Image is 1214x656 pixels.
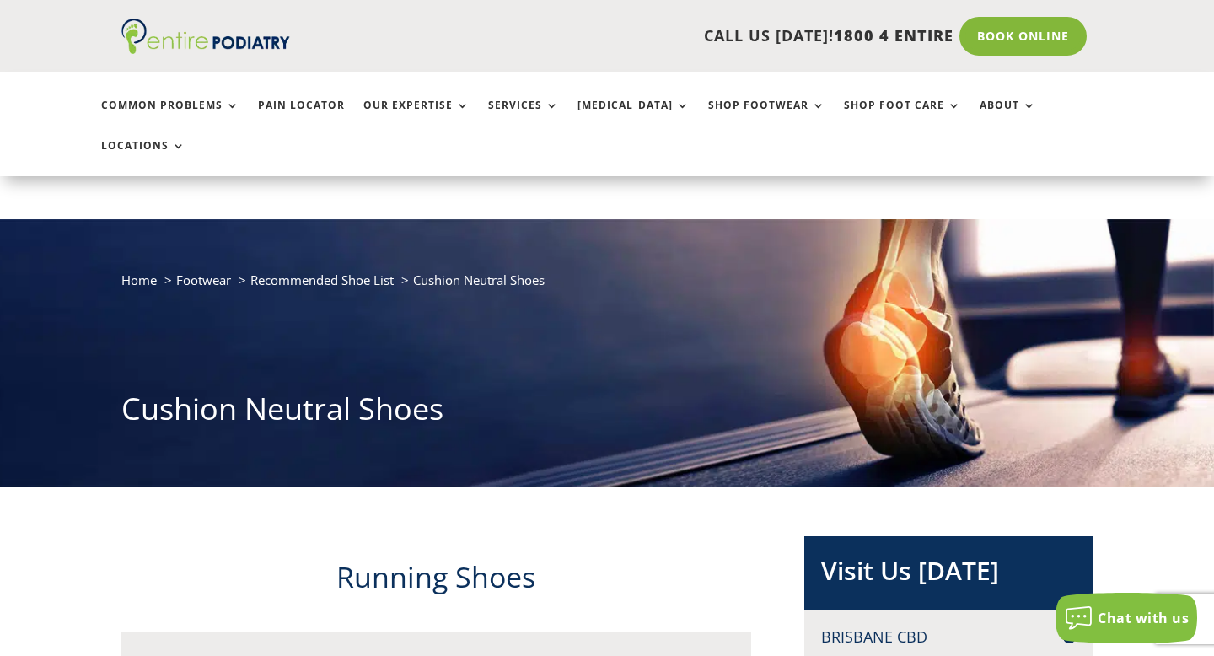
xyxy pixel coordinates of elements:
p: CALL US [DATE]! [345,25,953,47]
h2: Running Shoes [121,557,751,606]
a: Recommended Shoe List [250,272,394,288]
h2: Visit Us [DATE] [821,553,1076,597]
a: Locations [101,140,185,176]
span: 1800 4 ENTIRE [834,25,953,46]
a: Our Expertise [363,99,470,136]
a: Book Online [959,17,1087,56]
a: Entire Podiatry [121,40,290,57]
a: [MEDICAL_DATA] [577,99,690,136]
button: Chat with us [1056,593,1197,643]
a: Shop Footwear [708,99,825,136]
a: Home [121,272,157,288]
a: Common Problems [101,99,239,136]
span: Cushion Neutral Shoes [413,272,545,288]
a: Shop Foot Care [844,99,961,136]
a: Footwear [176,272,231,288]
a: Services [488,99,559,136]
h1: Cushion Neutral Shoes [121,388,1093,438]
a: Pain Locator [258,99,345,136]
h4: Brisbane CBD [821,626,1076,648]
nav: breadcrumb [121,269,1093,304]
a: About [980,99,1036,136]
img: logo (1) [121,19,290,54]
span: Chat with us [1098,609,1189,627]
